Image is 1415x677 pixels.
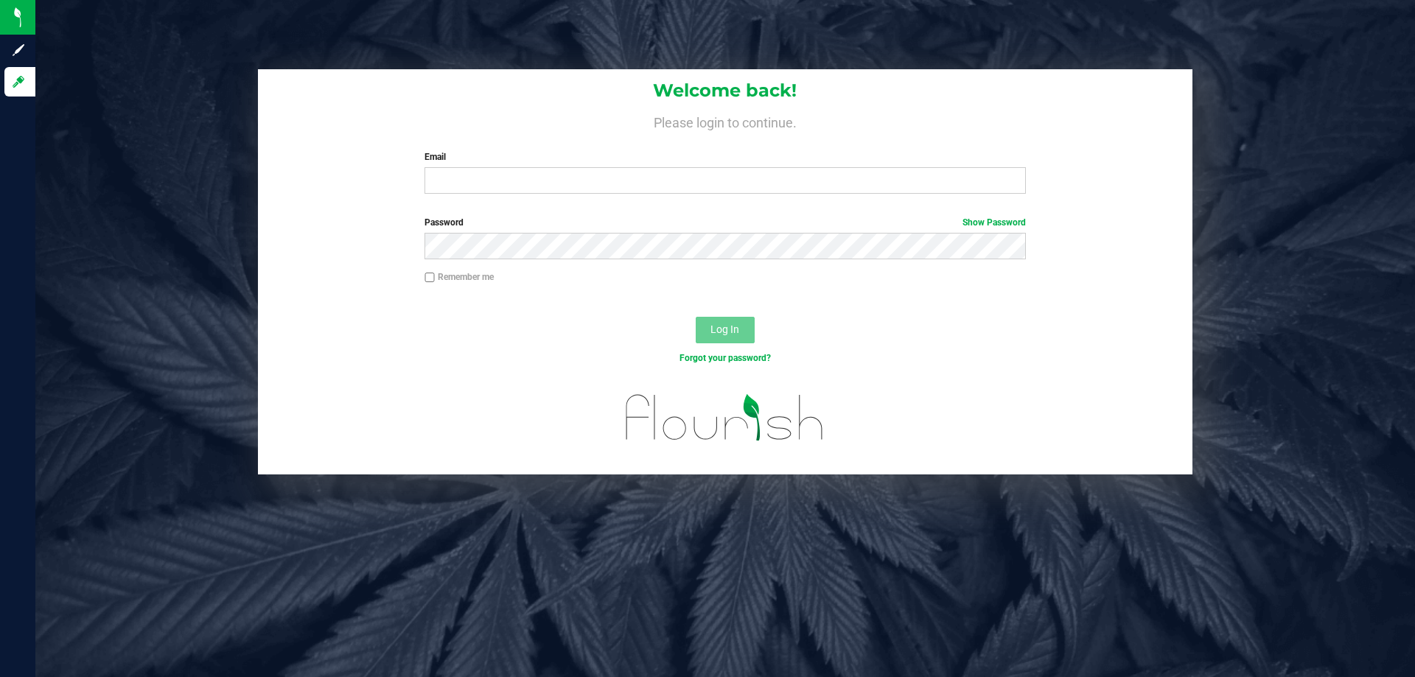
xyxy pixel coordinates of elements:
[258,81,1192,100] h1: Welcome back!
[424,217,464,228] span: Password
[962,217,1026,228] a: Show Password
[258,112,1192,130] h4: Please login to continue.
[679,353,771,363] a: Forgot your password?
[424,150,1025,164] label: Email
[608,380,842,455] img: flourish_logo.svg
[11,74,26,89] inline-svg: Log in
[710,323,739,335] span: Log In
[424,273,435,283] input: Remember me
[11,43,26,57] inline-svg: Sign up
[696,317,755,343] button: Log In
[424,270,494,284] label: Remember me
